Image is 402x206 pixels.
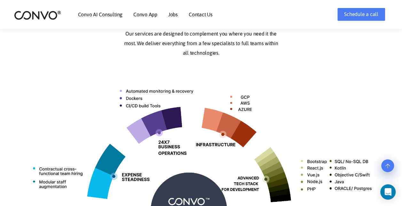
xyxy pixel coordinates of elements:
[14,10,61,20] img: logo_2.png
[168,12,178,17] a: Jobs
[133,12,157,17] a: Convo App
[337,8,385,21] a: Schedule a call
[24,29,379,58] p: Our services are designed to complement you where you need it the most. We deliver everything fro...
[380,184,396,200] div: Open Intercom Messenger
[78,12,122,17] a: Convo AI Consulting
[189,12,213,17] a: Contact Us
